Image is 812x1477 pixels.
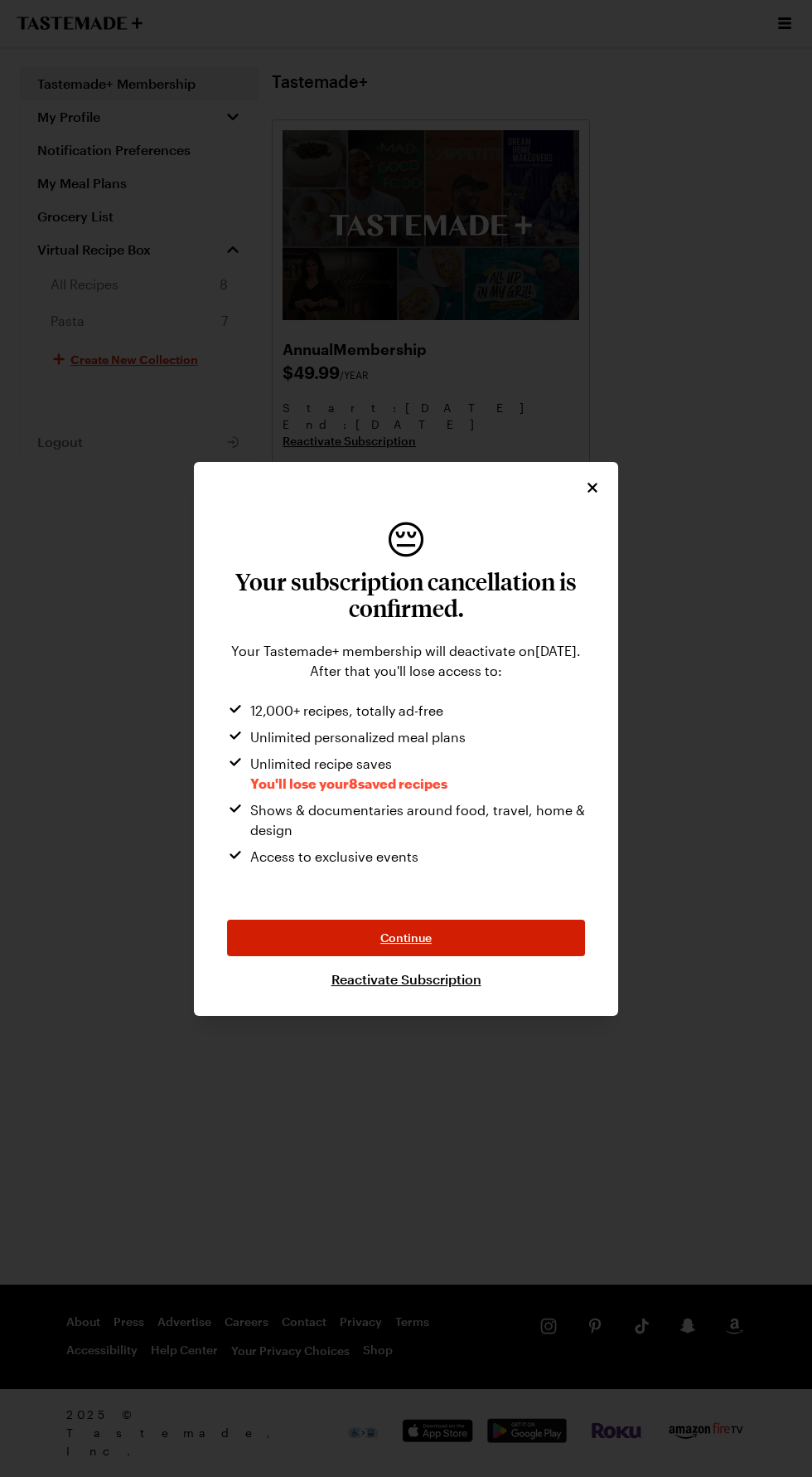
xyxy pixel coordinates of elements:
span: Unlimited personalized meal plans [250,727,466,747]
div: Your Tastemade+ membership will deactivate on [DATE] . After that you'll lose access to: [227,641,585,681]
span: disappointed face emoji [385,518,427,558]
span: Access to exclusive events [250,847,418,867]
span: Unlimited recipe saves [250,754,447,794]
span: Continue [380,930,432,946]
h3: Your subscription cancellation is confirmed. [227,568,585,621]
button: Continue [227,920,585,956]
button: Close [583,479,602,497]
a: Reactivate Subscription [331,969,481,989]
span: Shows & documentaries around food, travel, home & design [250,800,585,840]
span: 12,000+ recipes, totally ad-free [250,701,443,721]
span: You'll lose your 8 saved recipes [250,775,447,791]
